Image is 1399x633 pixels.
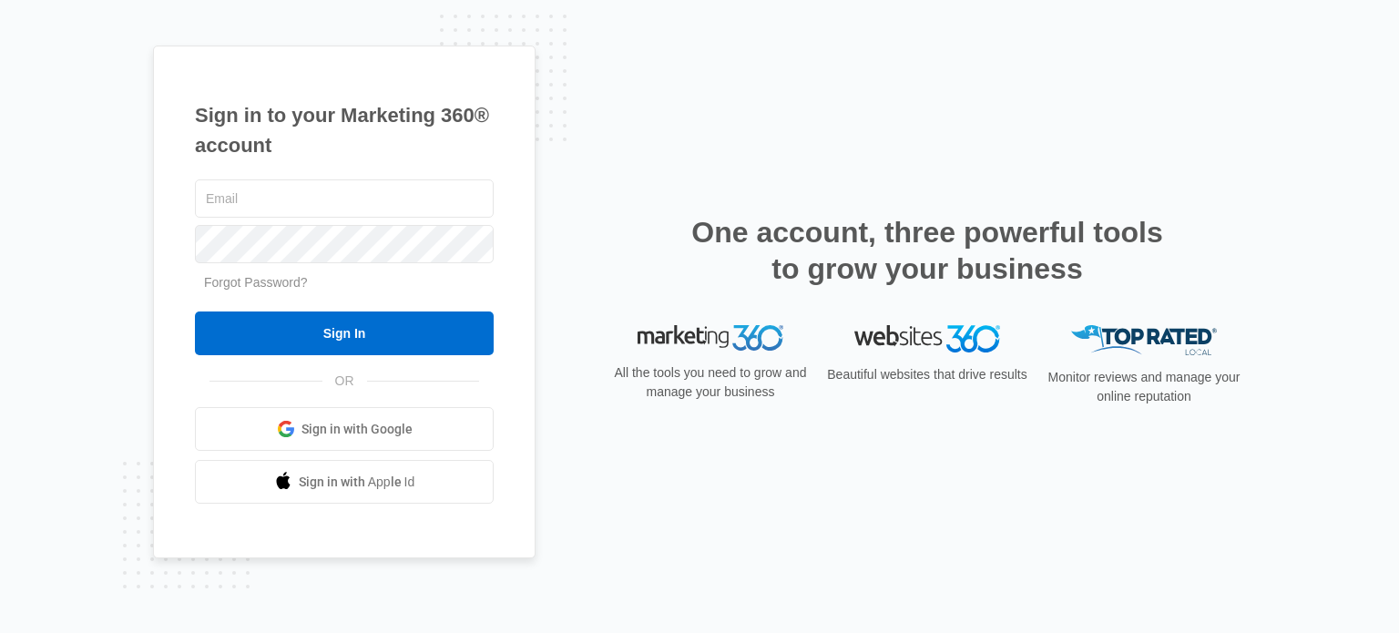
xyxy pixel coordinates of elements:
img: Marketing 360 [638,325,783,351]
p: All the tools you need to grow and manage your business [608,363,812,402]
p: Monitor reviews and manage your online reputation [1042,368,1246,406]
span: Sign in with Google [301,420,413,439]
a: Forgot Password? [204,275,308,290]
p: Beautiful websites that drive results [825,365,1029,384]
span: Sign in with Apple Id [299,473,415,492]
span: OR [322,372,367,391]
a: Sign in with Google [195,407,494,451]
img: Top Rated Local [1071,325,1217,355]
input: Email [195,179,494,218]
img: Websites 360 [854,325,1000,352]
h1: Sign in to your Marketing 360® account [195,100,494,160]
h2: One account, three powerful tools to grow your business [686,214,1169,287]
input: Sign In [195,311,494,355]
a: Sign in with Apple Id [195,460,494,504]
